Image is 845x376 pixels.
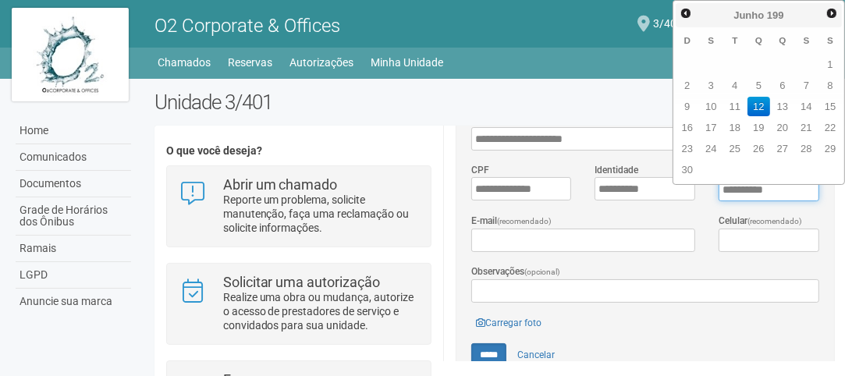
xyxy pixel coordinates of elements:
strong: Solicitar uma autorização [223,274,381,290]
a: 30 [676,160,699,179]
a: 7 [795,76,818,95]
a: 16 [676,118,699,137]
a: Próximo [822,5,840,23]
a: 28 [795,139,818,158]
h4: O que você deseja? [166,145,431,157]
span: Sábado [827,35,833,45]
a: 24 [700,139,723,158]
a: Carregar foto [471,314,546,332]
a: 12 [747,97,770,116]
a: 3/401 [653,20,693,32]
a: Anterior [677,5,695,23]
a: 14 [795,97,818,116]
span: (recomendado) [747,217,802,225]
a: 25 [724,139,747,158]
span: Quinta [779,35,786,45]
a: 18 [724,118,747,137]
a: LGPD [16,262,131,289]
a: 3 [700,76,723,95]
span: 3/401 [653,2,683,30]
span: Próximo [825,7,838,20]
a: 6 [772,76,794,95]
span: Domingo [684,35,691,45]
a: Comunicados [16,144,131,171]
a: Anuncie sua marca [16,289,131,314]
span: Terça [732,35,737,45]
img: logo.jpg [12,8,129,101]
span: Sexta [804,35,810,45]
a: 26 [747,139,770,158]
a: 27 [772,139,794,158]
label: CPF [471,163,489,177]
a: 4 [724,76,747,95]
a: 29 [819,139,842,158]
a: Cancelar [509,343,563,367]
span: O2 Corporate & Offices [154,15,340,37]
span: Segunda [708,35,714,45]
a: 21 [795,118,818,137]
p: Reporte um problema, solicite manutenção, faça uma reclamação ou solicite informações. [223,193,419,235]
span: 199 [767,9,784,21]
a: 8 [819,76,842,95]
p: Realize uma obra ou mudança, autorize o acesso de prestadores de serviço e convidados para sua un... [223,290,419,332]
label: Celular [719,214,802,229]
a: 9 [676,97,699,116]
a: 10 [700,97,723,116]
a: Minha Unidade [371,51,443,73]
a: 22 [819,118,842,137]
label: E-mail [471,214,552,229]
a: 15 [819,97,842,116]
span: (opcional) [524,268,560,276]
label: Observações [471,264,560,279]
a: Solicitar uma autorização Realize uma obra ou mudança, autorize o acesso de prestadores de serviç... [179,275,418,332]
a: Autorizações [289,51,353,73]
a: 19 [747,118,770,137]
a: Abrir um chamado Reporte um problema, solicite manutenção, faça uma reclamação ou solicite inform... [179,178,418,235]
label: Identidade [595,163,638,177]
a: Documentos [16,171,131,197]
span: Anterior [680,7,692,20]
a: 2 [676,76,699,95]
span: Quarta [755,35,762,45]
a: Home [16,118,131,144]
a: 23 [676,139,699,158]
span: (recomendado) [497,217,552,225]
a: Chamados [158,51,211,73]
a: 1 [819,55,842,74]
a: Grade de Horários dos Ônibus [16,197,131,236]
strong: Abrir um chamado [223,176,338,193]
span: Junho [733,9,764,21]
a: Ramais [16,236,131,262]
a: 5 [747,76,770,95]
a: 11 [724,97,747,116]
a: Reservas [228,51,272,73]
a: 20 [772,118,794,137]
a: 17 [700,118,723,137]
a: 13 [772,97,794,116]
